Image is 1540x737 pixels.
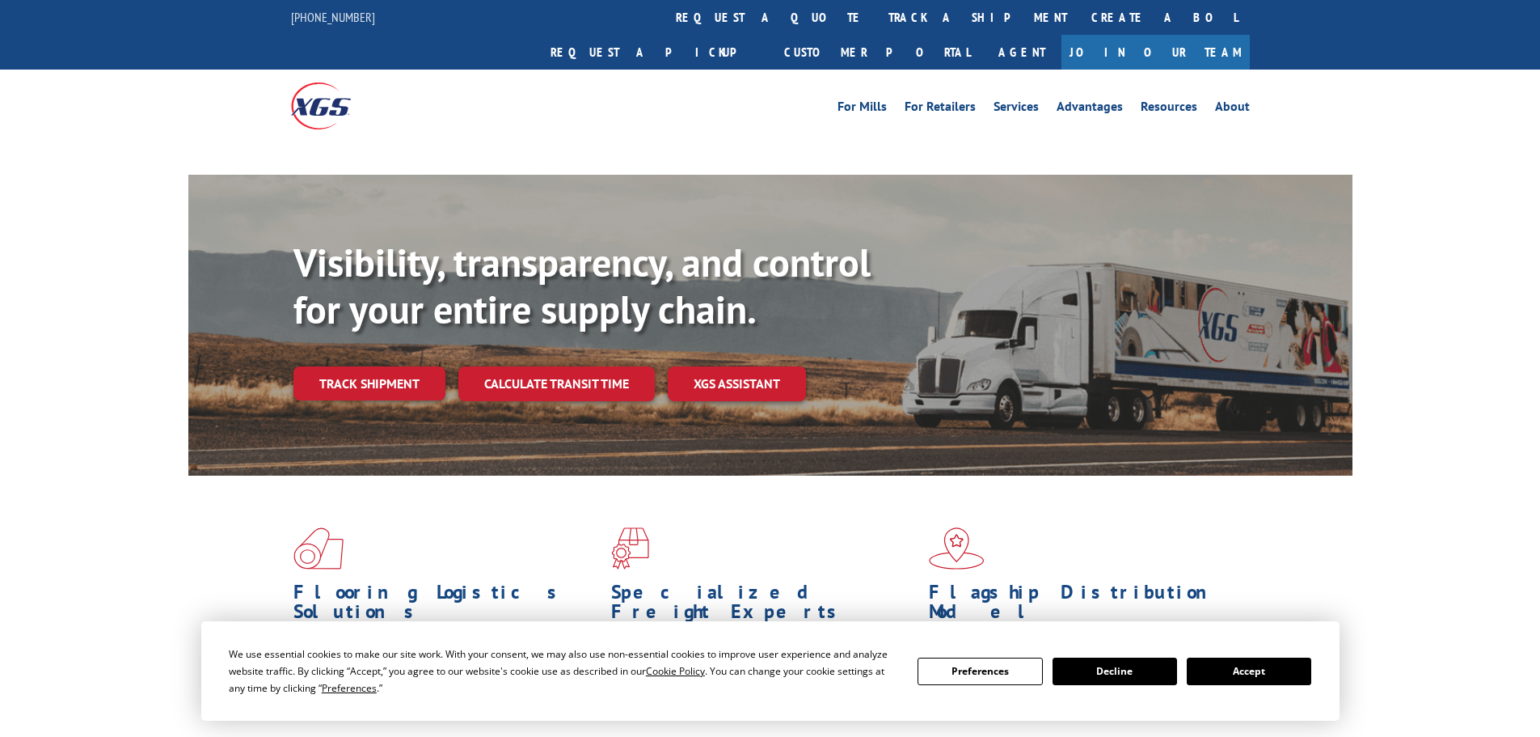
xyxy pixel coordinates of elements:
[905,100,976,118] a: For Retailers
[772,35,982,70] a: Customer Portal
[293,527,344,570] img: xgs-icon-total-supply-chain-intelligence-red
[201,621,1340,721] div: Cookie Consent Prompt
[611,582,917,629] h1: Specialized Freight Experts
[646,664,705,678] span: Cookie Policy
[929,582,1234,629] h1: Flagship Distribution Model
[994,100,1039,118] a: Services
[929,527,985,570] img: xgs-icon-flagship-distribution-model-red
[293,237,871,334] b: Visibility, transparency, and control for your entire supply chain.
[1141,100,1197,118] a: Resources
[1057,100,1123,118] a: Advantages
[229,646,898,697] div: We use essential cookies to make our site work. With your consent, we may also use non-essential ...
[982,35,1061,70] a: Agent
[291,9,375,25] a: [PHONE_NUMBER]
[1215,100,1250,118] a: About
[668,366,806,401] a: XGS ASSISTANT
[611,527,649,570] img: xgs-icon-focused-on-flooring-red
[1187,658,1311,685] button: Accept
[538,35,772,70] a: Request a pickup
[322,681,377,695] span: Preferences
[293,582,599,629] h1: Flooring Logistics Solutions
[1061,35,1250,70] a: Join Our Team
[838,100,887,118] a: For Mills
[1053,658,1177,685] button: Decline
[458,366,655,401] a: Calculate transit time
[918,658,1042,685] button: Preferences
[293,366,445,400] a: Track shipment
